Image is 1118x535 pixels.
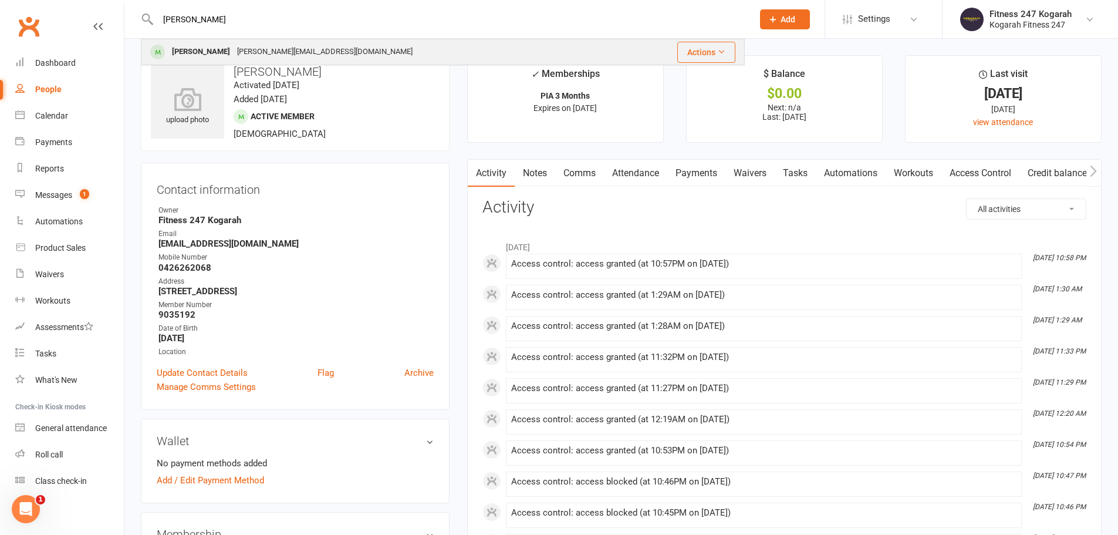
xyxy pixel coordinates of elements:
[168,43,234,60] div: [PERSON_NAME]
[158,263,434,273] strong: 0426262068
[541,91,590,100] strong: PIA 3 Months
[515,160,555,187] a: Notes
[781,15,795,24] span: Add
[15,468,124,494] a: Class kiosk mode
[157,473,264,487] a: Add / Edit Payment Method
[511,446,1016,456] div: Access control: access granted (at 10:53PM on [DATE])
[15,182,124,208] a: Messages 1
[35,476,87,486] div: Class check-in
[158,323,434,334] div: Date of Birth
[511,290,1016,300] div: Access control: access granted (at 1:29AM on [DATE])
[15,367,124,393] a: What's New
[697,103,872,122] p: Next: n/a Last: [DATE]
[531,69,539,80] i: ✓
[158,276,434,287] div: Address
[973,117,1033,127] a: view attendance
[157,366,248,380] a: Update Contact Details
[15,156,124,182] a: Reports
[154,11,745,28] input: Search...
[158,205,434,216] div: Owner
[1019,160,1095,187] a: Credit balance
[158,286,434,297] strong: [STREET_ADDRESS]
[858,6,890,32] span: Settings
[158,238,434,249] strong: [EMAIL_ADDRESS][DOMAIN_NAME]
[989,19,1072,30] div: Kogarah Fitness 247
[511,383,1016,393] div: Access control: access granted (at 11:27PM on [DATE])
[35,450,63,459] div: Roll call
[15,129,124,156] a: Payments
[482,198,1086,217] h3: Activity
[511,415,1016,425] div: Access control: access granted (at 12:19AM on [DATE])
[15,288,124,314] a: Workouts
[12,495,40,523] iframe: Intercom live chat
[604,160,667,187] a: Attendance
[158,228,434,240] div: Email
[35,270,64,279] div: Waivers
[35,111,68,120] div: Calendar
[15,442,124,468] a: Roll call
[35,58,76,68] div: Dashboard
[251,112,315,121] span: Active member
[35,296,70,305] div: Workouts
[158,333,434,344] strong: [DATE]
[886,160,941,187] a: Workouts
[677,42,735,63] button: Actions
[35,243,86,253] div: Product Sales
[15,50,124,76] a: Dashboard
[234,43,416,60] div: [PERSON_NAME][EMAIL_ADDRESS][DOMAIN_NAME]
[35,137,72,147] div: Payments
[1033,347,1086,355] i: [DATE] 11:33 PM
[158,300,434,311] div: Member Number
[511,259,1016,269] div: Access control: access granted (at 10:57PM on [DATE])
[157,456,434,470] li: No payment methods added
[158,215,434,226] strong: Fitness 247 Kogarah
[1033,316,1082,324] i: [DATE] 1:29 AM
[555,160,604,187] a: Comms
[533,103,597,113] span: Expires on [DATE]
[1033,285,1082,293] i: [DATE] 1:30 AM
[234,129,326,139] span: [DEMOGRAPHIC_DATA]
[157,380,256,394] a: Manage Comms Settings
[15,261,124,288] a: Waivers
[35,423,107,433] div: General attendance
[511,321,1016,331] div: Access control: access granted (at 1:28AM on [DATE])
[15,415,124,442] a: General attendance kiosk mode
[158,252,434,263] div: Mobile Number
[760,9,810,29] button: Add
[511,477,1016,487] div: Access control: access blocked (at 10:46PM on [DATE])
[35,375,77,385] div: What's New
[764,66,805,88] div: $ Balance
[157,435,434,447] h3: Wallet
[916,103,1090,116] div: [DATE]
[158,346,434,358] div: Location
[1033,472,1086,480] i: [DATE] 10:47 PM
[468,160,515,187] a: Activity
[80,189,89,199] span: 1
[15,103,124,129] a: Calendar
[35,85,62,94] div: People
[15,341,124,367] a: Tasks
[35,164,64,173] div: Reports
[775,160,816,187] a: Tasks
[960,8,984,31] img: thumb_image1749097489.png
[667,160,725,187] a: Payments
[989,9,1072,19] div: Fitness 247 Kogarah
[482,235,1086,254] li: [DATE]
[916,88,1090,100] div: [DATE]
[35,217,83,226] div: Automations
[1033,503,1086,511] i: [DATE] 10:46 PM
[1033,440,1086,449] i: [DATE] 10:54 PM
[511,352,1016,362] div: Access control: access granted (at 11:32PM on [DATE])
[816,160,886,187] a: Automations
[318,366,334,380] a: Flag
[35,190,72,200] div: Messages
[404,366,434,380] a: Archive
[1033,378,1086,386] i: [DATE] 11:29 PM
[531,66,600,88] div: Memberships
[234,94,287,105] time: Added [DATE]
[234,80,299,90] time: Activated [DATE]
[151,88,224,126] div: upload photo
[697,88,872,100] div: $0.00
[14,12,43,41] a: Clubworx
[157,179,434,196] h3: Contact information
